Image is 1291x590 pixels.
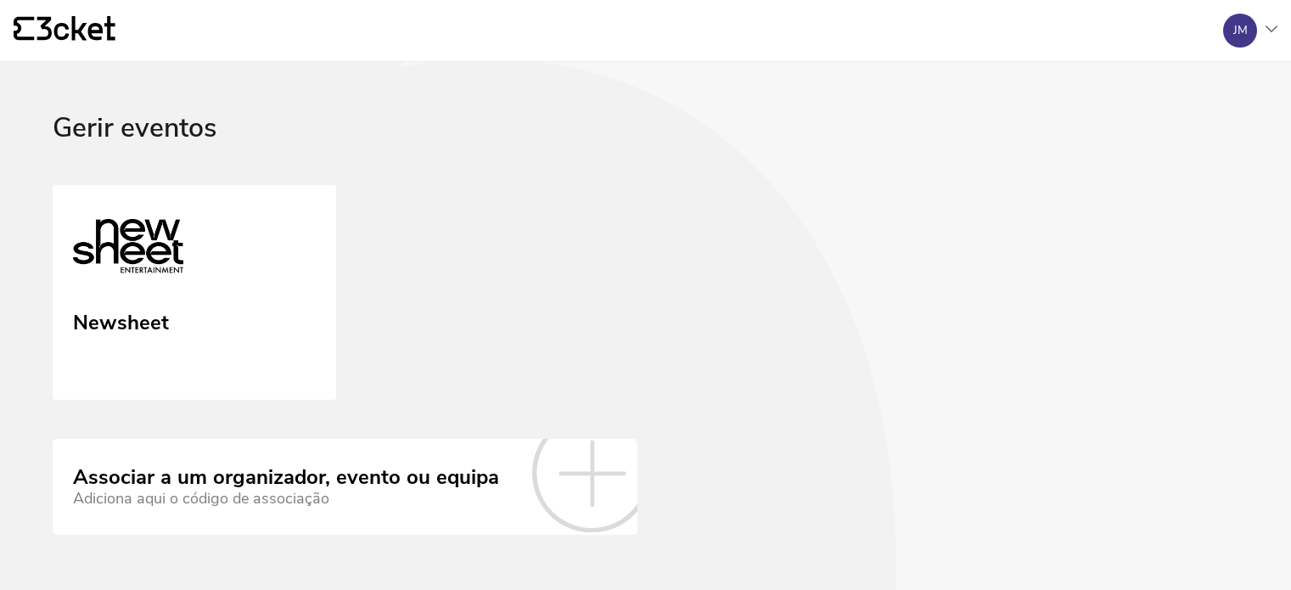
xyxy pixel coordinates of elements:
[1233,24,1248,37] div: JM
[14,16,115,45] a: {' '}
[73,212,183,289] img: Newsheet
[73,305,169,335] div: Newsheet
[53,113,1238,185] div: Gerir eventos
[53,185,336,401] a: Newsheet Newsheet
[73,466,499,490] div: Associar a um organizador, evento ou equipa
[53,439,637,534] a: Associar a um organizador, evento ou equipa Adiciona aqui o código de associação
[14,17,34,41] g: {' '}
[73,490,499,508] div: Adiciona aqui o código de associação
